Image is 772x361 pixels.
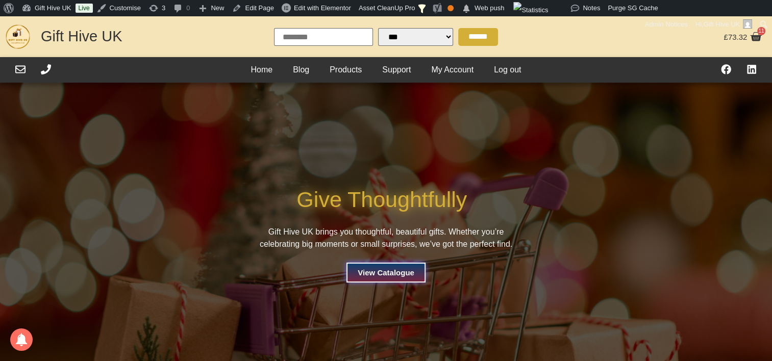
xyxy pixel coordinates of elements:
[347,264,425,281] a: View Catalogue
[240,62,531,78] nav: Header Menu
[294,4,351,12] span: Edit with Elementor
[15,64,26,74] a: Email Us
[358,269,414,276] span: View Catalogue
[240,62,283,78] a: Home
[724,33,728,41] span: £
[721,64,731,74] a: Visit our Facebook Page
[421,62,484,78] a: My Account
[746,64,757,74] a: Find Us On LinkedIn
[692,16,756,33] a: Hi,
[461,2,471,16] span: 
[721,28,764,45] a: £73.32 11
[319,62,372,78] a: Products
[248,226,524,250] p: Gift Hive UK brings you thoughtful, beautiful gifts. Whether you’re celebrating big moments or sm...
[645,16,688,33] span: Admin Notices
[447,5,454,11] div: OK
[484,62,531,78] a: Log out
[513,2,548,18] img: Views over 48 hours. Click for more Jetpack Stats.
[724,33,747,41] bdi: 73.32
[372,62,421,78] a: Support
[76,4,93,13] a: Live
[5,24,31,49] img: GHUK-Site-Icon-2024-2
[41,64,51,76] div: Call Us
[703,20,740,28] span: Gift Hive UK
[41,64,51,74] a: Call Us
[41,28,122,44] a: Gift Hive UK
[283,62,319,78] a: Blog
